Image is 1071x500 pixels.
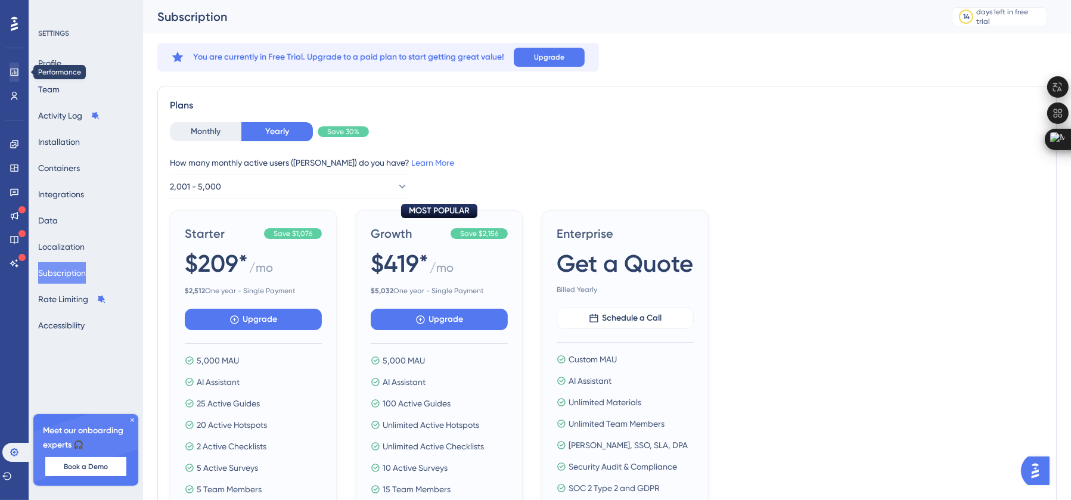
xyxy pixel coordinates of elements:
div: 14 [963,12,970,21]
button: 2,001 - 5,000 [170,175,408,198]
span: 15 Team Members [383,482,451,496]
b: $ 2,512 [185,287,205,295]
button: Accessibility [38,315,85,336]
span: / mo [430,259,454,281]
span: 20 Active Hotspots [197,418,267,432]
span: AI Assistant [383,375,426,389]
span: Get a Quote [557,247,693,280]
div: Plans [170,98,1044,113]
button: Monthly [170,122,241,141]
span: Custom MAU [569,352,617,367]
span: 2,001 - 5,000 [170,179,221,194]
button: Data [38,210,58,231]
span: 10 Active Surveys [383,461,448,475]
span: Save 30% [327,127,359,136]
button: Profile [38,52,61,74]
span: Security Audit & Compliance [569,459,677,474]
span: Schedule a Call [603,311,662,325]
span: 100 Active Guides [383,396,451,411]
div: SETTINGS [38,29,135,38]
span: One year - Single Payment [371,286,508,296]
span: Unlimited Materials [569,395,641,409]
span: $419* [371,247,429,280]
span: / mo [249,259,273,281]
span: 2 Active Checklists [197,439,266,454]
span: One year - Single Payment [185,286,322,296]
span: Book a Demo [64,462,108,471]
span: AI Assistant [197,375,240,389]
div: days left in free trial [977,7,1043,26]
span: Starter [185,225,259,242]
button: Yearly [241,122,313,141]
button: Activity Log [38,105,100,126]
button: Installation [38,131,80,153]
span: $209* [185,247,248,280]
span: Growth [371,225,446,242]
button: Team [38,79,60,100]
span: Enterprise [557,225,694,242]
span: 5 Team Members [197,482,262,496]
span: 25 Active Guides [197,396,260,411]
span: Upgrade [429,312,464,327]
span: AI Assistant [569,374,611,388]
span: Save $1,076 [274,229,312,238]
iframe: UserGuiding AI Assistant Launcher [1021,453,1057,489]
b: $ 5,032 [371,287,393,295]
span: You are currently in Free Trial. Upgrade to a paid plan to start getting great value! [193,50,504,64]
span: Save $2,156 [460,229,498,238]
button: Subscription [38,262,86,284]
span: [PERSON_NAME], SSO, SLA, DPA [569,438,688,452]
span: Upgrade [534,52,564,62]
button: Book a Demo [45,457,126,476]
div: MOST POPULAR [401,204,477,218]
span: Unlimited Active Hotspots [383,418,479,432]
span: 5,000 MAU [383,353,425,368]
span: SOC 2 Type 2 and GDPR [569,481,660,495]
div: How many monthly active users ([PERSON_NAME]) do you have? [170,156,1044,170]
button: Upgrade [514,48,585,67]
div: Subscription [157,8,922,25]
button: Schedule a Call [557,308,694,329]
button: Upgrade [185,309,322,330]
span: Upgrade [243,312,278,327]
span: Unlimited Active Checklists [383,439,484,454]
button: Integrations [38,184,84,205]
a: Learn More [411,158,454,167]
button: Containers [38,157,80,179]
span: Billed Yearly [557,285,694,294]
button: Rate Limiting [38,288,106,310]
button: Upgrade [371,309,508,330]
button: Localization [38,236,85,257]
span: Unlimited Team Members [569,417,665,431]
span: Meet our onboarding experts 🎧 [43,424,129,452]
span: 5 Active Surveys [197,461,258,475]
span: 5,000 MAU [197,353,239,368]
